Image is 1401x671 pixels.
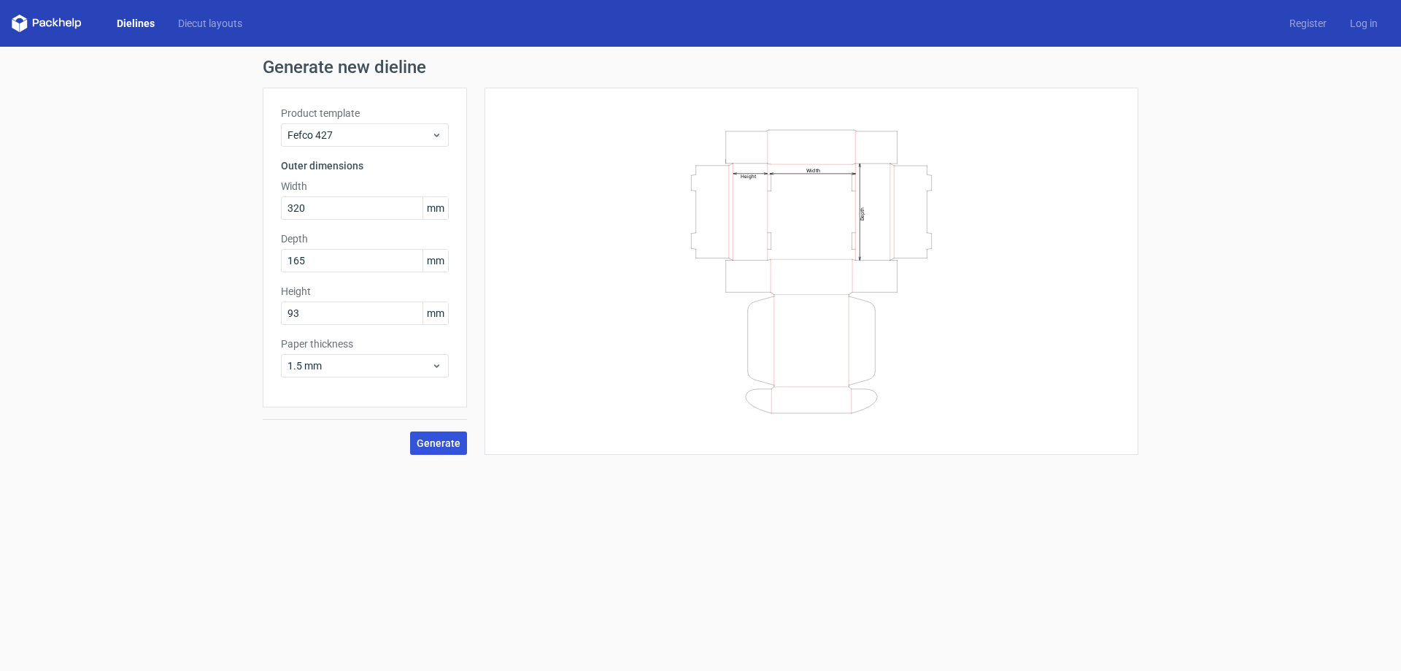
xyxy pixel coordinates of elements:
span: 1.5 mm [287,358,431,373]
text: Width [806,166,820,173]
label: Width [281,179,449,193]
a: Dielines [105,16,166,31]
span: mm [422,250,448,272]
a: Register [1278,16,1338,31]
span: mm [422,197,448,219]
span: Fefco 427 [287,128,431,142]
h3: Outer dimensions [281,158,449,173]
button: Generate [410,432,467,455]
label: Paper thickness [281,337,449,351]
span: mm [422,302,448,324]
a: Diecut layouts [166,16,254,31]
label: Product template [281,106,449,120]
h1: Generate new dieline [263,58,1138,76]
text: Depth [860,207,865,220]
label: Depth [281,231,449,246]
span: Generate [417,438,460,448]
a: Log in [1338,16,1389,31]
text: Height [741,173,756,179]
label: Height [281,284,449,299]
